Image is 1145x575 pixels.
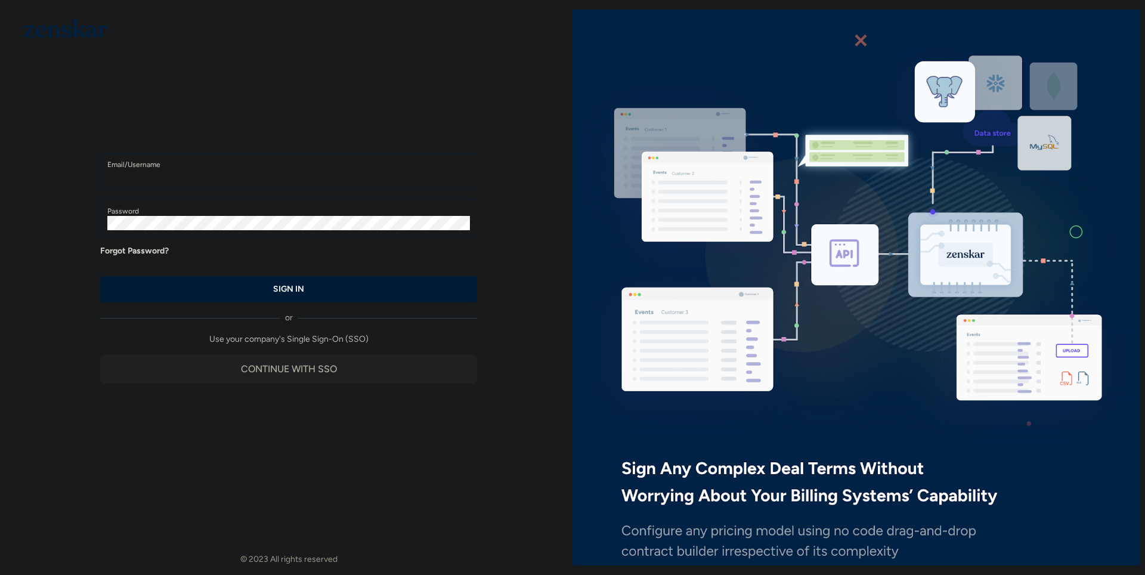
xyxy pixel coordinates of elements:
label: Password [107,206,470,216]
label: Email/Username [107,160,470,169]
div: or [100,302,477,324]
footer: © 2023 All rights reserved [5,554,572,565]
button: CONTINUE WITH SSO [100,355,477,384]
p: Use your company's Single Sign-On (SSO) [100,333,477,345]
img: 1OGAJ2xQqyY4LXKgY66KYq0eOWRCkrZdAb3gUhuVAqdWPZE9SRJmCz+oDMSn4zDLXe31Ii730ItAGKgCKgCCgCikA4Av8PJUP... [24,19,107,38]
p: SIGN IN [273,283,304,295]
button: SIGN IN [100,276,477,302]
a: Forgot Password? [100,245,169,257]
